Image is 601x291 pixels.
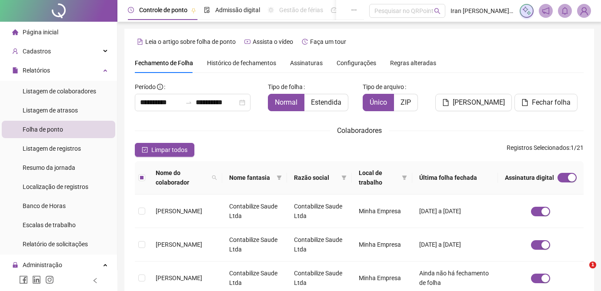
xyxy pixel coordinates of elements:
[222,195,287,228] td: Contabilize Saude Ltda
[268,7,274,13] span: sun
[128,7,134,13] span: clock-circle
[578,4,591,17] img: 88608
[402,175,407,180] span: filter
[12,29,18,35] span: home
[215,7,260,13] span: Admissão digital
[23,183,88,190] span: Localização de registros
[253,38,293,45] span: Assista o vídeo
[191,8,196,13] span: pushpin
[229,173,273,182] span: Nome fantasia
[412,195,498,228] td: [DATE] a [DATE]
[157,84,163,90] span: info-circle
[359,168,398,187] span: Local de trabalho
[23,29,58,36] span: Página inicial
[302,39,308,45] span: history
[156,241,202,248] span: [PERSON_NAME]
[204,7,210,13] span: file-done
[135,83,156,90] span: Período
[23,107,78,114] span: Listagem de atrasos
[412,228,498,261] td: [DATE] a [DATE]
[507,144,569,151] span: Registros Selecionados
[412,161,498,195] th: Última folha fechada
[287,195,352,228] td: Contabilize Saude Ltda
[370,98,387,106] span: Único
[340,171,348,184] span: filter
[351,7,357,13] span: ellipsis
[507,143,584,157] span: : 1 / 21
[244,39,250,45] span: youtube
[390,60,436,66] span: Regras alteradas
[352,195,412,228] td: Minha Empresa
[561,7,569,15] span: bell
[23,164,75,171] span: Resumo da jornada
[19,275,28,284] span: facebook
[32,275,41,284] span: linkedin
[23,145,81,152] span: Listagem de registros
[185,99,192,106] span: to
[142,147,148,153] span: check-square
[137,39,143,45] span: file-text
[207,60,276,66] span: Histórico de fechamentos
[341,175,347,180] span: filter
[277,175,282,180] span: filter
[23,67,50,74] span: Relatórios
[311,98,341,106] span: Estendida
[12,262,18,268] span: lock
[310,38,346,45] span: Faça um tour
[294,173,338,182] span: Razão social
[45,275,54,284] span: instagram
[419,270,489,286] span: Ainda não há fechamento de folha
[145,38,236,45] span: Leia o artigo sobre folha de ponto
[268,82,303,92] span: Tipo de folha
[435,94,512,111] button: [PERSON_NAME]
[401,98,411,106] span: ZIP
[212,175,217,180] span: search
[442,99,449,106] span: file
[434,8,441,14] span: search
[135,60,193,66] span: Fechamento de Folha
[287,228,352,261] td: Contabilize Saude Ltda
[275,98,297,106] span: Normal
[139,7,187,13] span: Controle de ponto
[151,145,187,155] span: Limpar todos
[156,274,202,281] span: [PERSON_NAME]
[352,228,412,261] td: Minha Empresa
[279,7,323,13] span: Gestão de férias
[12,48,18,54] span: user-add
[290,60,323,66] span: Assinaturas
[23,202,66,209] span: Banco de Horas
[185,99,192,106] span: swap-right
[542,7,550,15] span: notification
[337,126,382,135] span: Colaboradores
[337,60,376,66] span: Configurações
[589,261,596,268] span: 1
[23,261,62,268] span: Administração
[156,168,208,187] span: Nome do colaborador
[135,143,194,157] button: Limpar todos
[453,97,505,108] span: [PERSON_NAME]
[331,7,337,13] span: dashboard
[505,173,554,182] span: Assinatura digital
[532,97,571,108] span: Fechar folha
[210,166,219,189] span: search
[23,48,51,55] span: Cadastros
[521,99,528,106] span: file
[522,6,531,16] img: sparkle-icon.fc2bf0ac1784a2077858766a79e2daf3.svg
[275,171,284,184] span: filter
[12,67,18,73] span: file
[156,208,202,215] span: [PERSON_NAME]
[23,126,63,133] span: Folha de ponto
[222,228,287,261] td: Contabilize Saude Ltda
[451,6,514,16] span: Iran [PERSON_NAME] - Contabilize Saude Ltda
[571,261,592,282] iframe: Intercom live chat
[23,222,76,228] span: Escalas de trabalho
[23,241,88,248] span: Relatório de solicitações
[514,94,578,111] button: Fechar folha
[363,82,404,92] span: Tipo de arquivo
[23,88,96,95] span: Listagem de colaboradores
[92,278,98,284] span: left
[400,166,409,189] span: filter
